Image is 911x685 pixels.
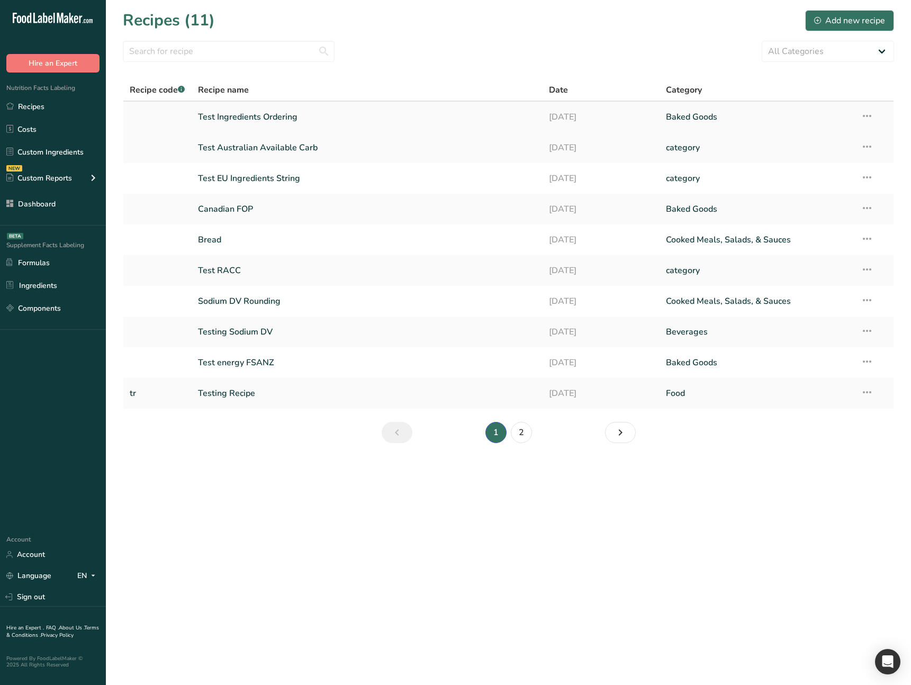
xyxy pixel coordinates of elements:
span: Category [666,84,702,96]
a: Canadian FOP [198,198,536,220]
a: Testing Sodium DV [198,321,536,343]
a: category [666,259,848,282]
a: Test Australian Available Carb [198,137,536,159]
a: Testing Recipe [198,382,536,404]
a: [DATE] [549,229,653,251]
a: Beverages [666,321,848,343]
a: Baked Goods [666,198,848,220]
a: Baked Goods [666,106,848,128]
a: category [666,137,848,159]
a: Food [666,382,848,404]
div: BETA [7,233,23,239]
a: Hire an Expert . [6,624,44,632]
button: Add new recipe [805,10,894,31]
a: [DATE] [549,259,653,282]
a: Test RACC [198,259,536,282]
h1: Recipes (11) [123,8,215,32]
div: Add new recipe [814,14,885,27]
span: Date [549,84,568,96]
span: Recipe name [198,84,249,96]
a: [DATE] [549,106,653,128]
a: Baked Goods [666,351,848,374]
a: Test EU Ingredients String [198,167,536,190]
a: FAQ . [46,624,59,632]
a: About Us . [59,624,84,632]
a: Sodium DV Rounding [198,290,536,312]
a: category [666,167,848,190]
a: Test Ingredients Ordering [198,106,536,128]
a: Test energy FSANZ [198,351,536,374]
a: Terms & Conditions . [6,624,99,639]
a: [DATE] [549,321,653,343]
div: EN [77,570,100,582]
div: NEW [6,165,22,172]
a: [DATE] [549,198,653,220]
a: Page 2. [511,422,532,443]
a: [DATE] [549,137,653,159]
a: tr [130,382,185,404]
a: Language [6,566,51,585]
a: [DATE] [549,351,653,374]
a: Privacy Policy [41,632,74,639]
div: Powered By FoodLabelMaker © 2025 All Rights Reserved [6,655,100,668]
a: [DATE] [549,382,653,404]
button: Hire an Expert [6,54,100,73]
a: Cooked Meals, Salads, & Sauces [666,290,848,312]
a: Previous page [382,422,412,443]
div: Custom Reports [6,173,72,184]
a: Next page [605,422,636,443]
a: [DATE] [549,290,653,312]
input: Search for recipe [123,41,335,62]
a: Cooked Meals, Salads, & Sauces [666,229,848,251]
a: [DATE] [549,167,653,190]
span: Recipe code [130,84,185,96]
a: Bread [198,229,536,251]
div: Open Intercom Messenger [875,649,900,674]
